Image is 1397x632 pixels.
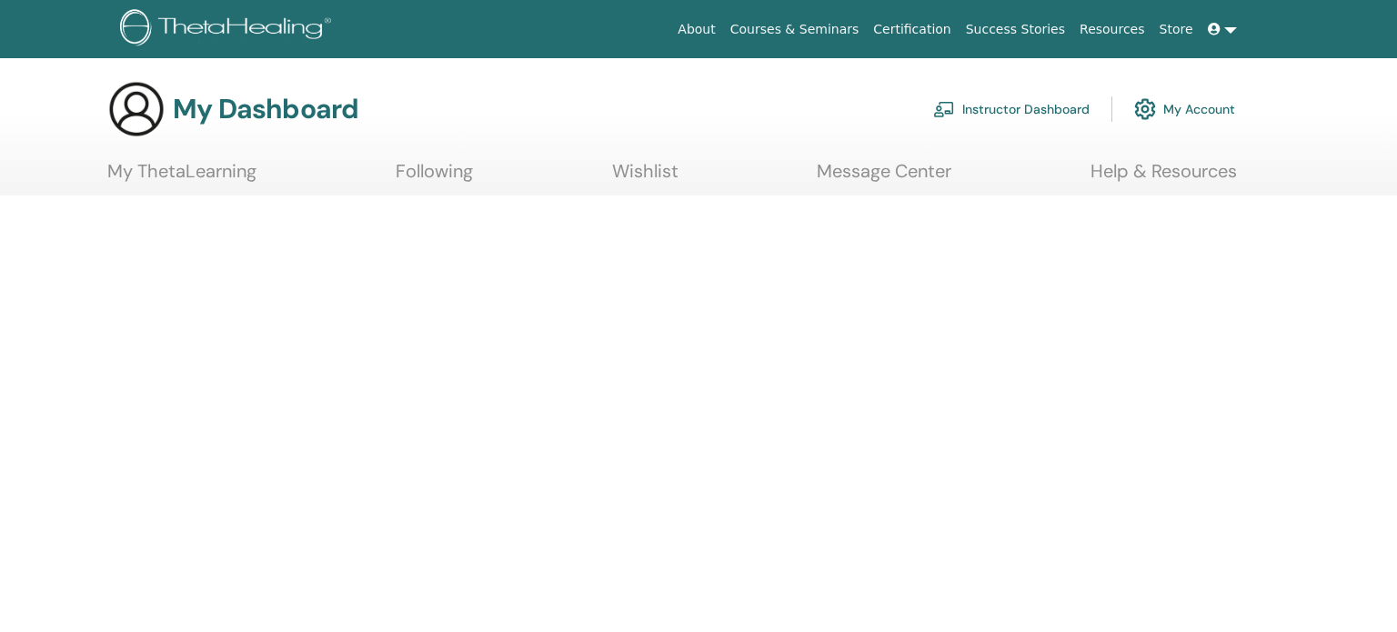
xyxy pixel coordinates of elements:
[817,160,951,196] a: Message Center
[866,13,958,46] a: Certification
[107,80,166,138] img: generic-user-icon.jpg
[1134,94,1156,125] img: cog.svg
[933,89,1090,129] a: Instructor Dashboard
[1090,160,1237,196] a: Help & Resources
[670,13,722,46] a: About
[173,93,358,125] h3: My Dashboard
[612,160,678,196] a: Wishlist
[723,13,867,46] a: Courses & Seminars
[107,160,256,196] a: My ThetaLearning
[396,160,473,196] a: Following
[120,9,337,50] img: logo.png
[1152,13,1201,46] a: Store
[959,13,1072,46] a: Success Stories
[1134,89,1235,129] a: My Account
[1072,13,1152,46] a: Resources
[933,101,955,117] img: chalkboard-teacher.svg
